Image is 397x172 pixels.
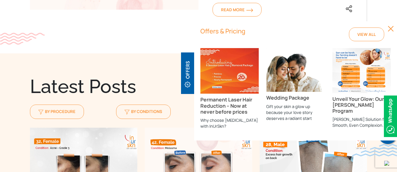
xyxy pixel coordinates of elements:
[30,75,367,98] div: Latest Posts
[388,26,394,32] img: closedBt
[266,66,325,101] a: Wedding Package
[266,104,325,121] p: Gift your skin a glow up because your love story deserves a radiant start
[345,5,353,12] img: share
[332,66,391,114] a: Unveil Your Glow: Our [PERSON_NAME] Program
[200,48,259,94] img: Permanent Laser Hair Reduction – Now at never before prices
[332,116,391,128] p: [PERSON_NAME] Solution for Smooth, Even Complexion.
[384,96,397,137] img: Whatsappicon
[266,95,325,101] h3: Wedding Package
[116,105,171,119] a: filterBy Conditions
[352,144,397,156] img: bluewave
[221,7,253,12] span: Read More
[246,8,253,12] img: orange-arrow
[125,110,130,115] img: filter
[125,109,162,114] span: By Conditions
[38,110,43,115] img: filter
[200,27,341,35] h6: Offers & Pricing
[30,105,84,119] a: filterBy Procedure
[384,161,389,166] img: up-blue-arrow.svg
[332,48,391,93] img: Unveil Your Glow: Our De-Tan Program
[349,27,384,41] a: View All
[200,67,259,115] a: Permanent Laser Hair Reduction – Now at never before prices
[332,96,391,114] h3: Unveil Your Glow: Our [PERSON_NAME] Program
[266,48,325,92] img: Wedding Package
[345,5,353,12] a: <div class="socialicons " ><span class="close_share"><i class="fa fa-close"></i></span> <a href="...
[181,52,194,94] img: offerBt
[200,117,259,129] p: Why choose [MEDICAL_DATA] with InUrSkn?
[357,32,376,37] span: View All
[213,3,262,17] a: Read Moreorange-arrow
[200,97,259,115] h3: Permanent Laser Hair Reduction – Now at never before prices
[38,109,76,114] span: By Procedure
[384,112,397,119] a: Whatsappicon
